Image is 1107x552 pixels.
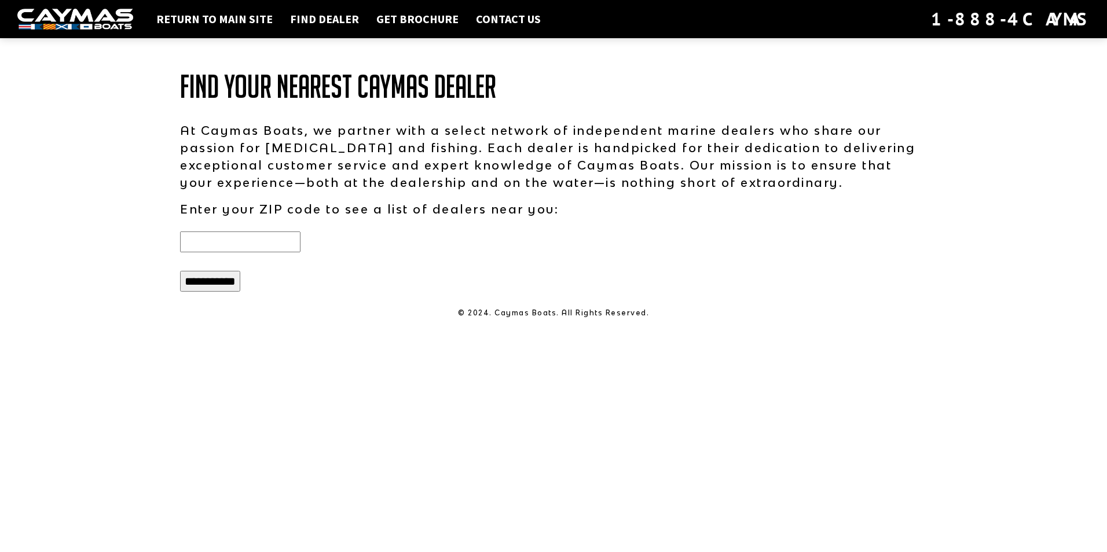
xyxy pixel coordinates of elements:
[17,9,133,30] img: white-logo-c9c8dbefe5ff5ceceb0f0178aa75bf4bb51f6bca0971e226c86eb53dfe498488.png
[180,308,927,318] p: © 2024. Caymas Boats. All Rights Reserved.
[151,12,278,27] a: Return to main site
[371,12,464,27] a: Get Brochure
[180,122,927,191] p: At Caymas Boats, we partner with a select network of independent marine dealers who share our pas...
[284,12,365,27] a: Find Dealer
[180,69,927,104] h1: Find Your Nearest Caymas Dealer
[180,200,927,218] p: Enter your ZIP code to see a list of dealers near you:
[931,6,1090,32] div: 1-888-4CAYMAS
[470,12,547,27] a: Contact Us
